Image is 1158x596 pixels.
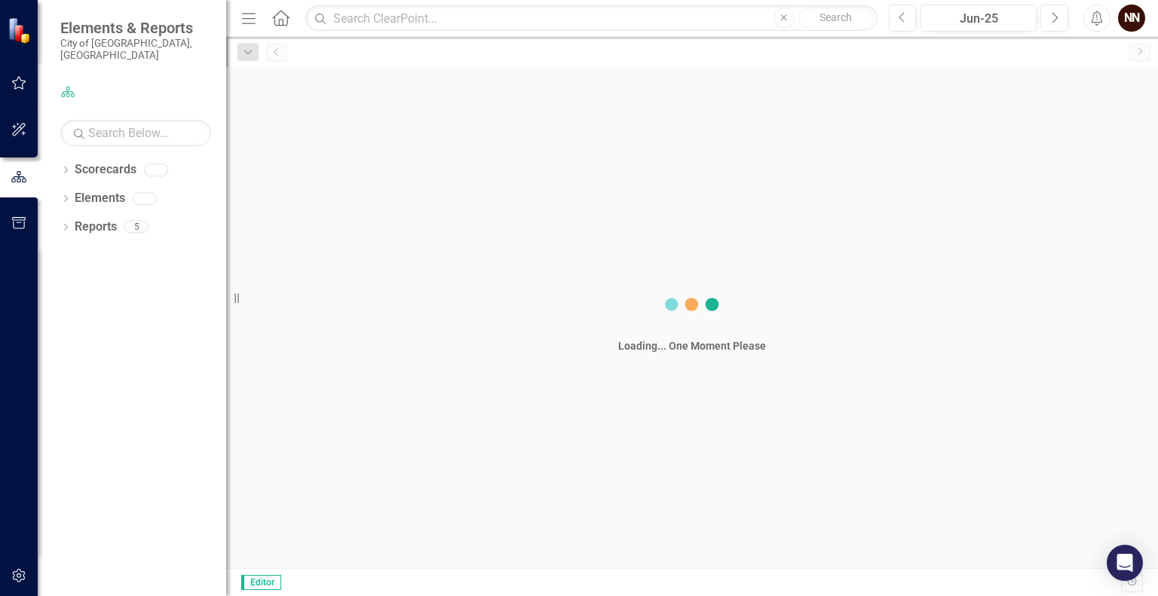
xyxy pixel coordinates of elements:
span: Elements & Reports [60,19,211,37]
div: 5 [124,221,149,234]
a: Elements [75,190,125,207]
div: Jun-25 [926,10,1031,28]
img: ClearPoint Strategy [8,17,34,44]
span: Search [819,11,852,23]
input: Search ClearPoint... [305,5,877,32]
div: Loading... One Moment Please [618,338,766,353]
a: Scorecards [75,161,136,179]
button: Jun-25 [921,5,1037,32]
button: Search [798,8,874,29]
span: Editor [241,575,281,590]
div: Open Intercom Messenger [1107,545,1143,581]
a: Reports [75,219,117,236]
button: NN [1118,5,1145,32]
input: Search Below... [60,120,211,146]
small: City of [GEOGRAPHIC_DATA], [GEOGRAPHIC_DATA] [60,37,211,62]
